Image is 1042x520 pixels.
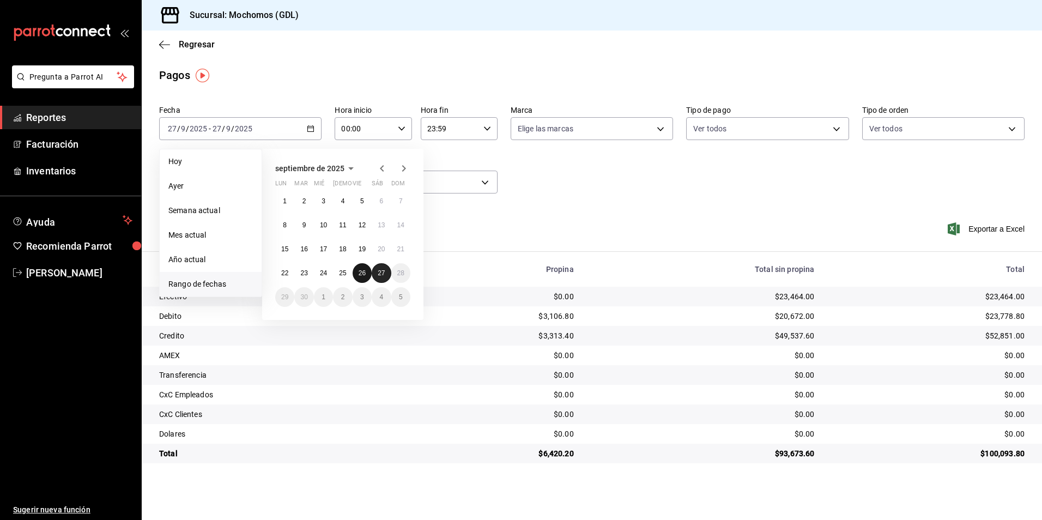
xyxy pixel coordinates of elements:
button: 3 de septiembre de 2025 [314,191,333,211]
div: $23,778.80 [832,311,1025,322]
button: 14 de septiembre de 2025 [391,215,410,235]
div: $0.00 [427,350,574,361]
img: Tooltip marker [196,69,209,82]
abbr: 2 de octubre de 2025 [341,293,345,301]
abbr: 29 de septiembre de 2025 [281,293,288,301]
abbr: sábado [372,180,383,191]
span: Facturación [26,137,132,152]
div: $3,106.80 [427,311,574,322]
abbr: 20 de septiembre de 2025 [378,245,385,253]
span: Inventarios [26,164,132,178]
button: 24 de septiembre de 2025 [314,263,333,283]
div: $0.00 [591,389,815,400]
abbr: 13 de septiembre de 2025 [378,221,385,229]
abbr: miércoles [314,180,324,191]
button: 29 de septiembre de 2025 [275,287,294,307]
h3: Sucursal: Mochomos (GDL) [181,9,299,22]
span: [PERSON_NAME] [26,265,132,280]
div: $0.00 [832,409,1025,420]
input: -- [226,124,231,133]
div: $23,464.00 [832,291,1025,302]
button: 2 de octubre de 2025 [333,287,352,307]
button: 23 de septiembre de 2025 [294,263,313,283]
abbr: 21 de septiembre de 2025 [397,245,404,253]
a: Pregunta a Parrot AI [8,79,134,90]
span: / [222,124,225,133]
button: Pregunta a Parrot AI [12,65,134,88]
button: 10 de septiembre de 2025 [314,215,333,235]
abbr: 12 de septiembre de 2025 [359,221,366,229]
abbr: 11 de septiembre de 2025 [339,221,346,229]
input: -- [167,124,177,133]
span: Ver todos [693,123,726,134]
div: $23,464.00 [591,291,815,302]
span: Pregunta a Parrot AI [29,71,117,83]
button: 17 de septiembre de 2025 [314,239,333,259]
abbr: 26 de septiembre de 2025 [359,269,366,277]
span: Semana actual [168,205,253,216]
abbr: 27 de septiembre de 2025 [378,269,385,277]
abbr: jueves [333,180,397,191]
button: 8 de septiembre de 2025 [275,215,294,235]
button: Regresar [159,39,215,50]
div: $0.00 [591,350,815,361]
span: Elige las marcas [518,123,573,134]
abbr: 1 de septiembre de 2025 [283,197,287,205]
abbr: 23 de septiembre de 2025 [300,269,307,277]
div: $6,420.20 [427,448,574,459]
label: Tipo de pago [686,106,849,114]
div: $20,672.00 [591,311,815,322]
abbr: 1 de octubre de 2025 [322,293,325,301]
abbr: 18 de septiembre de 2025 [339,245,346,253]
abbr: 10 de septiembre de 2025 [320,221,327,229]
button: 1 de septiembre de 2025 [275,191,294,211]
abbr: 24 de septiembre de 2025 [320,269,327,277]
span: Rango de fechas [168,279,253,290]
button: 5 de octubre de 2025 [391,287,410,307]
span: Hoy [168,156,253,167]
span: Sugerir nueva función [13,504,132,516]
abbr: lunes [275,180,287,191]
span: Ayuda [26,214,118,227]
label: Fecha [159,106,322,114]
abbr: 2 de septiembre de 2025 [302,197,306,205]
abbr: 3 de septiembre de 2025 [322,197,325,205]
button: 6 de septiembre de 2025 [372,191,391,211]
abbr: 15 de septiembre de 2025 [281,245,288,253]
div: Total [832,265,1025,274]
abbr: 5 de octubre de 2025 [399,293,403,301]
div: $0.00 [832,350,1025,361]
label: Hora inicio [335,106,411,114]
button: 13 de septiembre de 2025 [372,215,391,235]
button: 20 de septiembre de 2025 [372,239,391,259]
div: Pagos [159,67,190,83]
div: $0.00 [427,428,574,439]
button: 18 de septiembre de 2025 [333,239,352,259]
div: AMEX [159,350,410,361]
button: 12 de septiembre de 2025 [353,215,372,235]
button: septiembre de 2025 [275,162,358,175]
div: Total [159,448,410,459]
div: $0.00 [427,389,574,400]
abbr: 6 de septiembre de 2025 [379,197,383,205]
span: / [186,124,189,133]
button: 21 de septiembre de 2025 [391,239,410,259]
div: $0.00 [427,291,574,302]
div: Propina [427,265,574,274]
span: septiembre de 2025 [275,164,344,173]
abbr: 25 de septiembre de 2025 [339,269,346,277]
div: CxC Empleados [159,389,410,400]
div: $93,673.60 [591,448,815,459]
span: Reportes [26,110,132,125]
button: 9 de septiembre de 2025 [294,215,313,235]
abbr: 3 de octubre de 2025 [360,293,364,301]
div: $49,537.60 [591,330,815,341]
abbr: 16 de septiembre de 2025 [300,245,307,253]
button: 26 de septiembre de 2025 [353,263,372,283]
label: Marca [511,106,673,114]
label: Tipo de orden [862,106,1025,114]
input: -- [212,124,222,133]
abbr: 4 de octubre de 2025 [379,293,383,301]
abbr: 17 de septiembre de 2025 [320,245,327,253]
span: Regresar [179,39,215,50]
